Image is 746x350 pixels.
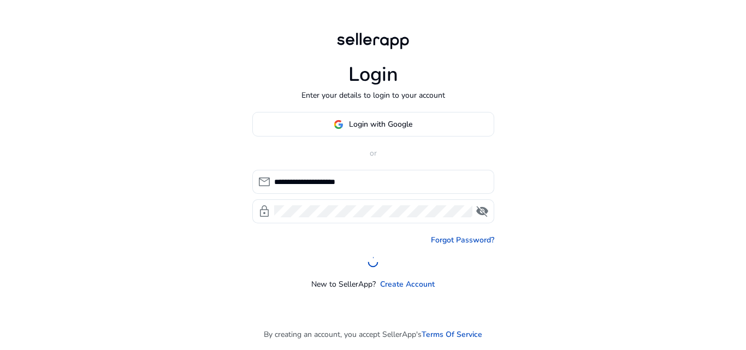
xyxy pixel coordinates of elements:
button: Login with Google [252,112,494,137]
span: mail [258,175,271,188]
p: or [252,147,494,159]
span: Login with Google [349,118,412,130]
p: Enter your details to login to your account [301,90,445,101]
span: lock [258,205,271,218]
a: Create Account [380,278,435,290]
a: Forgot Password? [431,234,494,246]
img: google-logo.svg [334,120,344,129]
h1: Login [348,63,398,86]
p: New to SellerApp? [311,278,376,290]
span: visibility_off [476,205,489,218]
a: Terms Of Service [422,329,482,340]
